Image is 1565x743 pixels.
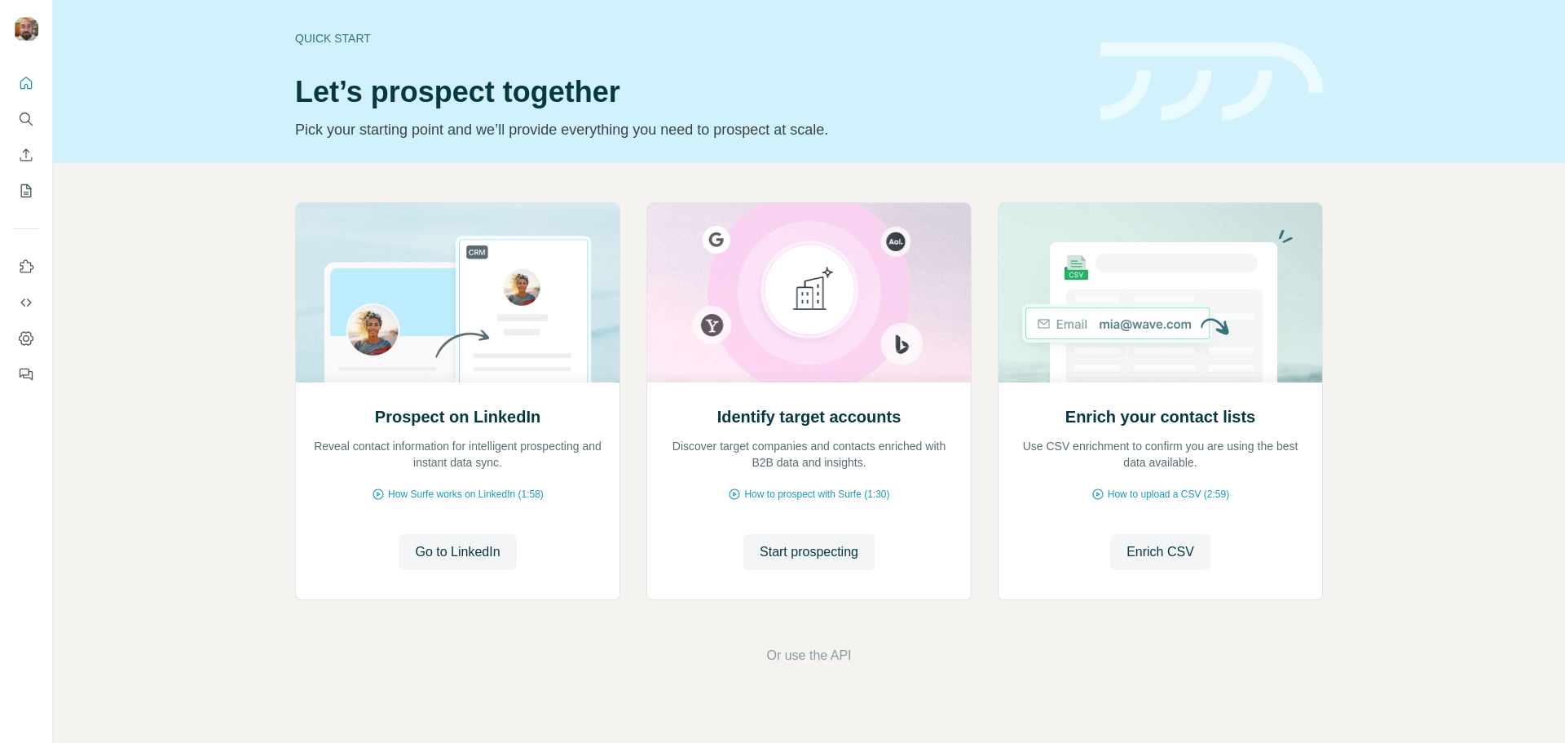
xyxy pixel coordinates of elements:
[760,542,858,562] span: Start prospecting
[13,360,39,389] button: Feedback
[1015,438,1306,471] p: Use CSV enrichment to confirm you are using the best data available.
[13,176,39,206] button: My lists
[13,16,39,42] img: Avatar
[1108,487,1229,502] span: How to upload a CSV (2:59)
[13,288,39,317] button: Use Surfe API
[663,438,954,471] p: Discover target companies and contacts enriched with B2B data and insights.
[1126,542,1194,562] span: Enrich CSV
[998,203,1323,383] img: Enrich your contact lists
[13,104,39,134] button: Search
[13,252,39,281] button: Use Surfe on LinkedIn
[375,405,540,428] h2: Prospect on LinkedIn
[1065,405,1255,428] h2: Enrich your contact lists
[743,534,875,570] button: Start prospecting
[13,324,39,353] button: Dashboard
[1110,534,1210,570] button: Enrich CSV
[646,203,972,383] img: Identify target accounts
[744,487,889,502] span: How to prospect with Surfe (1:30)
[312,438,603,471] p: Reveal contact information for intelligent prospecting and instant data sync.
[13,140,39,170] button: Enrich CSV
[766,646,851,666] button: Or use the API
[295,203,620,383] img: Prospect on LinkedIn
[1100,42,1323,122] img: banner
[13,69,39,98] button: Quick start
[388,487,544,502] span: How Surfe works on LinkedIn (1:58)
[295,76,1081,108] h1: Let’s prospect together
[717,405,902,428] h2: Identify target accounts
[415,542,500,562] span: Go to LinkedIn
[295,30,1081,46] div: Quick start
[399,534,516,570] button: Go to LinkedIn
[295,118,1081,141] p: Pick your starting point and we’ll provide everything you need to prospect at scale.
